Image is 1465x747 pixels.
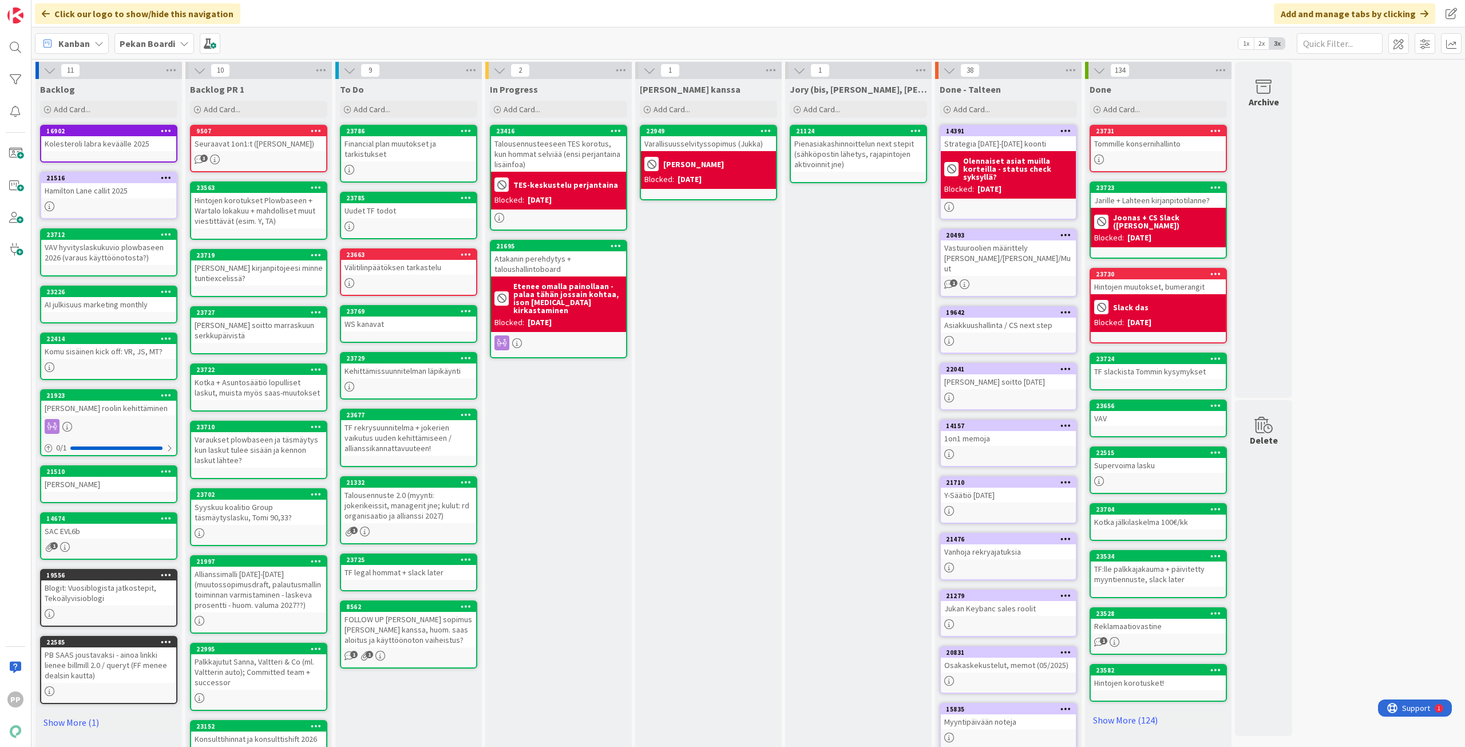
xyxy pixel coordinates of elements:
div: 14674 [46,515,176,523]
div: 23416Talousennusteeseen TES korotus, kun hommat selviää (ensi perjantaina lisäinfoa) [491,126,626,172]
div: 23152 [191,721,326,732]
div: 22515 [1091,448,1226,458]
div: 23712 [46,231,176,239]
div: 21516 [46,174,176,182]
div: 23677 [341,410,476,420]
b: Etenee omalla painollaan - palaa tähän jossain kohtaa, ison [MEDICAL_DATA] kirkastaminen [513,282,623,314]
div: 21510 [46,468,176,476]
div: 21516Hamilton Lane callit 2025 [41,173,176,198]
div: 1 [60,5,62,14]
div: 23729 [341,353,476,363]
div: 21710Y-Säätiö [DATE] [941,477,1076,503]
div: 23724TF slackista Tommin kysymykset [1091,354,1226,379]
div: 23712VAV hyvityslaskukuvio plowbaseen 2026 (varaus käyttöönotosta?) [41,230,176,265]
div: 14157 [941,421,1076,431]
div: 22515 [1096,449,1226,457]
div: 23152 [196,722,326,730]
b: Slack das [1113,303,1149,311]
div: Välitilinpäätöksen tarkastelu [341,260,476,275]
div: 21124 [791,126,926,136]
div: 21923 [46,392,176,400]
div: Hamilton Lane callit 2025 [41,183,176,198]
span: Add Card... [504,104,540,114]
div: 20493Vastuuroolien määrittely [PERSON_NAME]/[PERSON_NAME]/Muut [941,230,1076,276]
div: 21124Pienasiakashinnoittelun next stepit (sähköpostin lähetys, rajapintojen aktivoinnit jne) [791,126,926,172]
div: 22515Supervoima lasku [1091,448,1226,473]
div: 22585PB SAAS joustavaksi - ainoa linkki lienee billmill 2.0 / queryt (FF menee dealsin kautta) [41,637,176,683]
div: 21476 [941,534,1076,544]
div: 0/1 [41,441,176,455]
div: TF:lle palkkajakauma + päivitetty myyntiennuste, slack later [1091,562,1226,587]
div: 23769WS kanavat [341,306,476,331]
div: Delete [1250,433,1278,447]
div: PP [7,691,23,708]
div: 23534 [1096,552,1226,560]
div: Blocked: [1094,232,1124,244]
img: Visit kanbanzone.com [7,7,23,23]
span: 38 [960,64,980,77]
div: Reklamaatiovastine [1091,619,1226,634]
div: 23785 [346,194,476,202]
div: 23727 [191,307,326,318]
div: 23663 [346,251,476,259]
div: Strategia [DATE]-[DATE] koonti [941,136,1076,151]
div: 21710 [946,479,1076,487]
div: 23663 [341,250,476,260]
span: Kanban [58,37,90,50]
div: 23723Jarille + Lahteen kirjanpitotilanne? [1091,183,1226,208]
div: WS kanavat [341,317,476,331]
div: 15835 [941,704,1076,714]
div: 19642 [946,309,1076,317]
div: 23226 [46,288,176,296]
div: 23582Hintojen korotusket! [1091,665,1226,690]
div: TF legal hommat + slack later [341,565,476,580]
div: 23719 [196,251,326,259]
div: [PERSON_NAME] [41,477,176,492]
div: 23725 [341,555,476,565]
div: 21710 [941,477,1076,488]
div: 19556Blogit: Vuosiblogista jatkostepit, Tekoälyvisioblogi [41,570,176,606]
div: 23731 [1091,126,1226,136]
div: Kotka jälkilaskelma 100€/kk [1091,515,1226,529]
div: 21279Jukan Keybanc sales roolit [941,591,1076,616]
div: 22995Palkkajutut Sanna, Valtteri & Co (ml. Valtterin auto); Committed team + successor [191,644,326,690]
div: Blogit: Vuosiblogista jatkostepit, Tekoälyvisioblogi [41,580,176,606]
div: 23656 [1096,402,1226,410]
span: 9 [361,64,380,77]
div: 19642 [941,307,1076,318]
div: 23786 [341,126,476,136]
span: Add Card... [1103,104,1140,114]
div: Blocked: [944,183,974,195]
div: 8562 [346,603,476,611]
span: 1x [1238,38,1254,49]
div: 20493 [946,231,1076,239]
div: 23704 [1091,504,1226,515]
div: 23710 [191,422,326,432]
div: 23719[PERSON_NAME] kirjanpitojeesi minne tuntiexcelissä? [191,250,326,286]
div: Blocked: [1094,317,1124,329]
div: 21997Allianssimalli [DATE]-[DATE] (muutossopimusdraft, palautusmallin toiminnan varmistaminen - l... [191,556,326,612]
div: 22041[PERSON_NAME] soitto [DATE] [941,364,1076,389]
div: Jarille + Lahteen kirjanpitotilanne? [1091,193,1226,208]
div: 23710Varaukset plowbaseen ja täsmäytys kun laskut tulee sisään ja kennon laskut lähtee? [191,422,326,468]
div: 23528 [1096,610,1226,618]
div: 23725TF legal hommat + slack later [341,555,476,580]
div: Supervoima lasku [1091,458,1226,473]
b: Pekan Boardi [120,38,175,49]
div: VAV hyvityslaskukuvio plowbaseen 2026 (varaus käyttöönotosta?) [41,240,176,265]
span: Add Card... [54,104,90,114]
span: 2x [1254,38,1269,49]
div: 23663Välitilinpäätöksen tarkastelu [341,250,476,275]
div: Atakanin perehdytys + taloushallintoboard [491,251,626,276]
div: Hintojen korotusket! [1091,675,1226,690]
div: [PERSON_NAME] roolin kehittäminen [41,401,176,416]
div: 23563 [191,183,326,193]
div: 14674SAC EVL6b [41,513,176,539]
div: 16902 [41,126,176,136]
div: 23786Financial plan muutokset ja tarkistukset [341,126,476,161]
b: Olennaiset asiat muilla korteilla - status check syksyllä? [963,157,1072,181]
span: 10 [211,64,230,77]
span: 1 [660,64,680,77]
div: 23702Syyskuu koalitio Group täsmäytyslasku, Tomi 90,33? [191,489,326,525]
div: Myyntipäivään noteja [941,714,1076,729]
